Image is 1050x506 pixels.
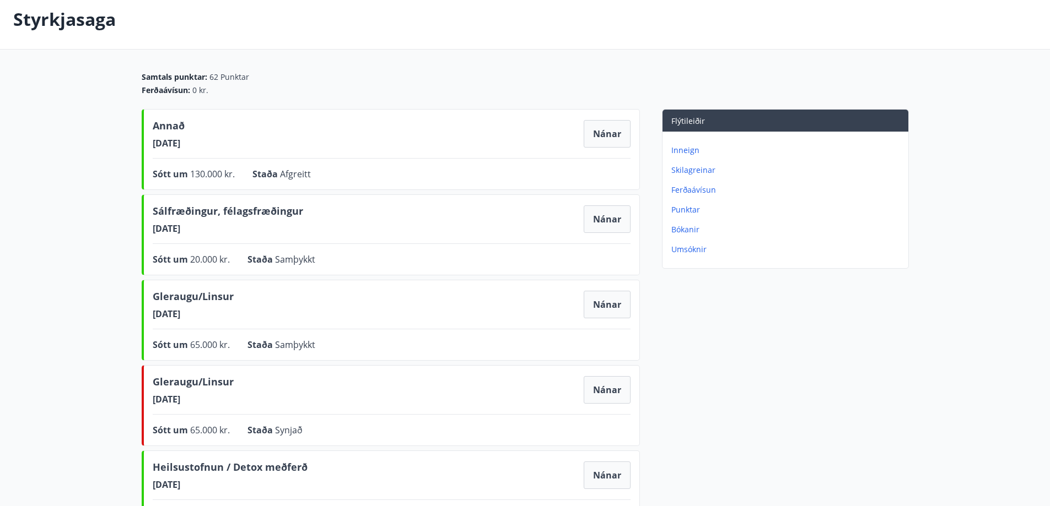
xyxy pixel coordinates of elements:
span: 62 Punktar [209,72,249,83]
button: Nánar [584,205,631,233]
p: Styrkjasaga [13,7,116,31]
span: 65.000 kr. [190,339,230,351]
span: [DATE] [153,478,308,491]
p: Punktar [671,204,904,215]
span: Annað [153,118,185,137]
span: Ferðaávísun : [142,85,190,96]
button: Nánar [584,376,631,404]
span: Sótt um [153,339,190,351]
span: Afgreitt [280,168,311,180]
span: Samtals punktar : [142,72,207,83]
span: 20.000 kr. [190,253,230,265]
button: Nánar [584,120,631,148]
span: Sálfræðingur, félagsfræðingur [153,204,303,222]
span: 130.000 kr. [190,168,235,180]
span: Gleraugu/Linsur [153,289,234,308]
span: Flýtileiðir [671,116,705,126]
span: Sótt um [153,168,190,180]
span: Samþykkt [275,253,315,265]
button: Nánar [584,461,631,489]
span: Heilsustofnun / Detox meðferð [153,460,308,478]
span: Staða [247,339,275,351]
span: Samþykkt [275,339,315,351]
span: Staða [252,168,280,180]
span: Gleraugu/Linsur [153,374,234,393]
button: Nánar [584,291,631,318]
span: Staða [247,253,275,265]
p: Inneign [671,145,904,156]
p: Bókanir [671,224,904,235]
span: Staða [247,424,275,436]
span: Synjað [275,424,303,436]
span: [DATE] [153,222,303,235]
p: Umsóknir [671,244,904,255]
p: Skilagreinar [671,165,904,176]
span: 0 kr. [192,85,208,96]
span: Sótt um [153,424,190,436]
span: [DATE] [153,308,234,320]
p: Ferðaávísun [671,184,904,195]
span: Sótt um [153,253,190,265]
span: [DATE] [153,393,234,405]
span: 65.000 kr. [190,424,230,436]
span: [DATE] [153,137,185,149]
